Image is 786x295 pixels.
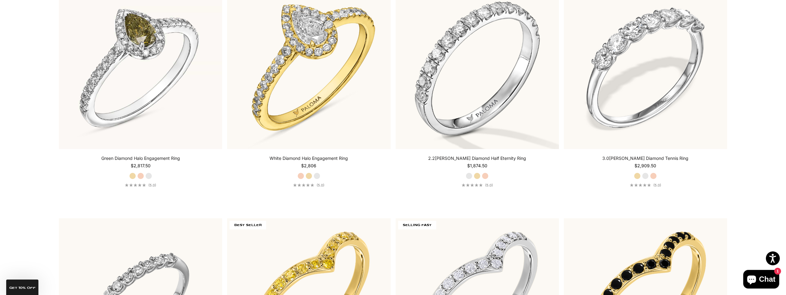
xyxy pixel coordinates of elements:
[317,183,324,187] span: (5.0)
[462,183,493,187] a: 5.0 out of 5.0 stars(5.0)
[9,286,36,289] span: GET 10% Off
[462,183,483,187] div: 5.0 out of 5.0 stars
[293,183,324,187] a: 5.0 out of 5.0 stars(5.0)
[467,163,487,169] sale-price: $1,874.50
[398,221,436,229] span: SELLING FAST
[630,183,651,187] div: 5.0 out of 5.0 stars
[101,155,180,161] a: Green Diamond Halo Engagement Ring
[630,183,661,187] a: 5.0 out of 5.0 stars(5.0)
[653,183,661,187] span: (5.0)
[148,183,156,187] span: (5.0)
[602,155,688,161] a: 3.0[PERSON_NAME] Diamond Tennis Ring
[293,183,314,187] div: 5.0 out of 5.0 stars
[131,163,151,169] sale-price: $2,817.50
[270,155,348,161] a: White Diamond Halo Engagement Ring
[741,270,781,290] inbox-online-store-chat: Shopify online store chat
[125,183,146,187] div: 5.0 out of 5.0 stars
[301,163,316,169] sale-price: $2,806
[6,280,38,295] div: GET 10% Off
[635,163,656,169] sale-price: $2,909.50
[125,183,156,187] a: 5.0 out of 5.0 stars(5.0)
[428,155,526,161] a: 2.2[PERSON_NAME] Diamond Half Eternity Ring
[485,183,493,187] span: (5.0)
[230,221,266,229] span: BEST SELLER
